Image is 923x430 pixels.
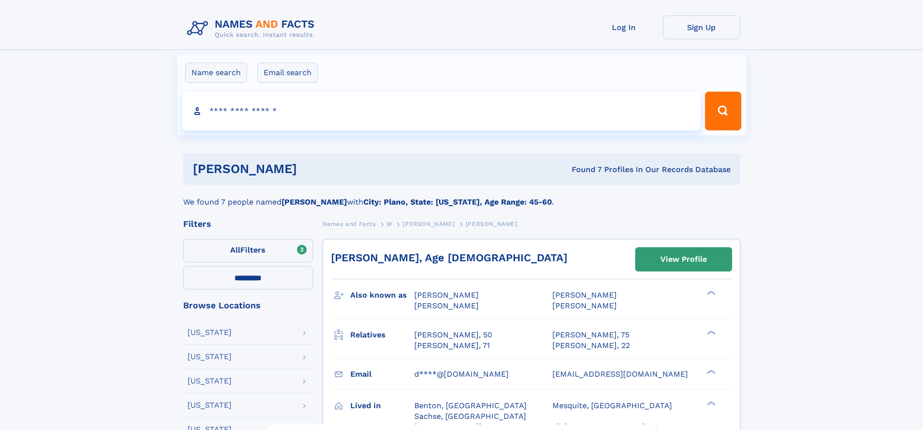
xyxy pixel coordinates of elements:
[183,185,740,208] div: We found 7 people named with .
[387,221,392,227] span: M
[704,368,716,375] div: ❯
[663,16,740,39] a: Sign Up
[188,329,232,336] div: [US_STATE]
[414,301,479,310] span: [PERSON_NAME]
[552,340,630,351] a: [PERSON_NAME], 22
[414,330,492,340] a: [PERSON_NAME], 50
[323,218,376,230] a: Names and Facts
[188,377,232,385] div: [US_STATE]
[414,290,479,300] span: [PERSON_NAME]
[183,301,313,310] div: Browse Locations
[188,353,232,361] div: [US_STATE]
[403,218,454,230] a: [PERSON_NAME]
[705,92,741,130] button: Search Button
[350,366,414,382] h3: Email
[350,287,414,303] h3: Also known as
[466,221,517,227] span: [PERSON_NAME]
[704,400,716,406] div: ❯
[552,301,617,310] span: [PERSON_NAME]
[230,245,240,255] span: All
[403,221,454,227] span: [PERSON_NAME]
[414,340,490,351] a: [PERSON_NAME], 71
[660,248,707,271] div: View Profile
[552,369,688,379] span: [EMAIL_ADDRESS][DOMAIN_NAME]
[188,401,232,409] div: [US_STATE]
[193,163,435,175] h1: [PERSON_NAME]
[387,218,392,230] a: M
[704,290,716,296] div: ❯
[414,401,527,410] span: Benton, [GEOGRAPHIC_DATA]
[552,330,629,340] a: [PERSON_NAME], 75
[704,329,716,335] div: ❯
[350,327,414,343] h3: Relatives
[350,398,414,414] h3: Lived in
[183,239,313,262] label: Filters
[182,92,701,130] input: search input
[585,16,663,39] a: Log In
[414,412,526,421] span: Sachse, [GEOGRAPHIC_DATA]
[183,220,313,228] div: Filters
[636,248,732,271] a: View Profile
[183,16,323,42] img: Logo Names and Facts
[363,197,552,207] b: City: Plano, State: [US_STATE], Age Range: 45-60
[282,197,347,207] b: [PERSON_NAME]
[331,252,567,264] a: [PERSON_NAME], Age [DEMOGRAPHIC_DATA]
[552,290,617,300] span: [PERSON_NAME]
[552,401,672,410] span: Mesquite, [GEOGRAPHIC_DATA]
[185,63,247,83] label: Name search
[257,63,318,83] label: Email search
[434,164,731,175] div: Found 7 Profiles In Our Records Database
